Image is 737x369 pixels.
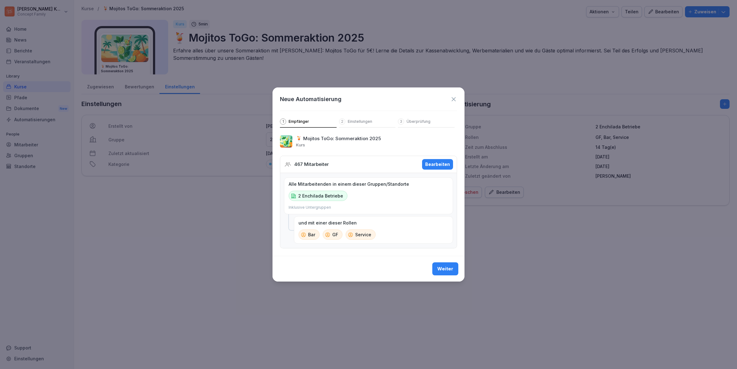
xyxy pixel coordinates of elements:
[339,118,345,125] div: 2
[289,119,309,124] p: Empfänger
[280,135,292,148] img: 🍹 Mojitos ToGo: Sommeraktion 2025
[432,262,458,275] button: Weiter
[280,95,342,103] h1: Neue Automatisierung
[289,205,331,210] p: Inklusive Untergruppen
[422,159,453,170] button: Bearbeiten
[308,231,315,238] p: Bar
[296,135,381,142] p: 🍹 Mojitos ToGo: Sommeraktion 2025
[332,231,338,238] p: GF
[355,231,371,238] p: Service
[298,193,343,199] p: 2 Enchilada Betriebe
[280,118,286,125] div: 1
[294,161,329,168] p: 467 Mitarbeiter
[437,265,453,272] div: Weiter
[299,220,357,226] p: und mit einer dieser Rollen
[425,161,450,168] div: Bearbeiten
[289,181,409,187] p: Alle Mitarbeitenden in einem dieser Gruppen/Standorte
[348,119,372,124] p: Einstellungen
[398,118,404,125] div: 3
[296,142,305,147] p: Kurs
[407,119,430,124] p: Überprüfung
